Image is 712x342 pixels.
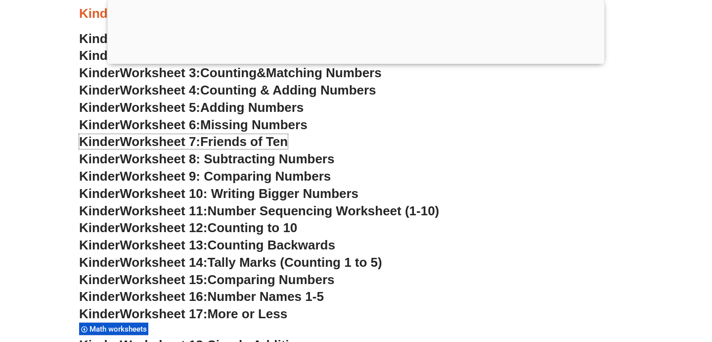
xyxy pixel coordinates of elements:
span: Worksheet 6: [120,117,200,132]
span: Number Names 1-5 [207,289,323,304]
iframe: Chat Widget [542,230,712,342]
span: Worksheet 3: [120,65,200,80]
span: Kinder [79,203,120,218]
span: Kinder [79,186,120,201]
span: Worksheet 9: Comparing Numbers [120,169,331,184]
span: Worksheet 7: [120,134,200,149]
div: Math worksheets [79,322,148,336]
span: Counting [200,65,257,80]
span: Tally Marks (Counting 1 to 5) [207,255,382,270]
span: Worksheet 8: Subtracting Numbers [120,151,334,166]
span: Worksheet 4: [120,83,200,98]
span: Worksheet 16: [120,289,207,304]
span: Worksheet 15: [120,272,207,287]
a: KinderWorksheet 4:Counting & Adding Numbers [79,83,376,98]
a: KinderWorksheet 7:Friends of Ten [79,134,288,149]
h3: Kindergarten Math Worksheets [79,5,633,22]
a: KinderWorksheet 5:Adding Numbers [79,100,304,115]
span: Kinder [79,169,120,184]
span: Number Sequencing Worksheet (1-10) [207,203,439,218]
span: Kinder [79,65,120,80]
a: KinderWorksheet 10: Writing Bigger Numbers [79,186,358,201]
a: KinderWorksheet 1:Trading & Coloring Numbers [79,31,375,46]
a: KinderWorksheet 8: Subtracting Numbers [79,151,334,166]
span: Kinder [79,117,120,132]
span: Kinder [79,83,120,98]
span: Kinder [79,289,120,304]
span: Kinder [79,238,120,252]
span: Worksheet 10: Writing Bigger Numbers [120,186,358,201]
span: Kinder [79,255,120,270]
span: Worksheet 13: [120,238,207,252]
span: Comparing Numbers [207,272,334,287]
span: Counting & Adding Numbers [200,83,376,98]
span: Kinder [79,306,120,321]
a: KinderWorksheet 2:Writing&Counting Numbers [79,48,369,63]
span: Kinder [79,134,120,149]
span: Math worksheets [89,325,150,334]
span: Adding Numbers [200,100,304,115]
span: Kinder [79,272,120,287]
span: Worksheet 17: [120,306,207,321]
a: KinderWorksheet 6:Missing Numbers [79,117,308,132]
span: Counting to 10 [207,220,297,235]
span: Worksheet 11: [120,203,207,218]
span: Friends of Ten [200,134,288,149]
span: More or Less [207,306,287,321]
a: KinderWorksheet 3:Counting&Matching Numbers [79,65,382,80]
span: Missing Numbers [200,117,308,132]
span: Kinder [79,151,120,166]
span: Worksheet 12: [120,220,207,235]
span: Counting Backwards [207,238,335,252]
span: Matching Numbers [266,65,382,80]
span: Worksheet 5: [120,100,200,115]
span: Kinder [79,31,120,46]
span: Kinder [79,48,120,63]
span: Kinder [79,100,120,115]
a: KinderWorksheet 9: Comparing Numbers [79,169,331,184]
span: Kinder [79,220,120,235]
span: Worksheet 14: [120,255,207,270]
